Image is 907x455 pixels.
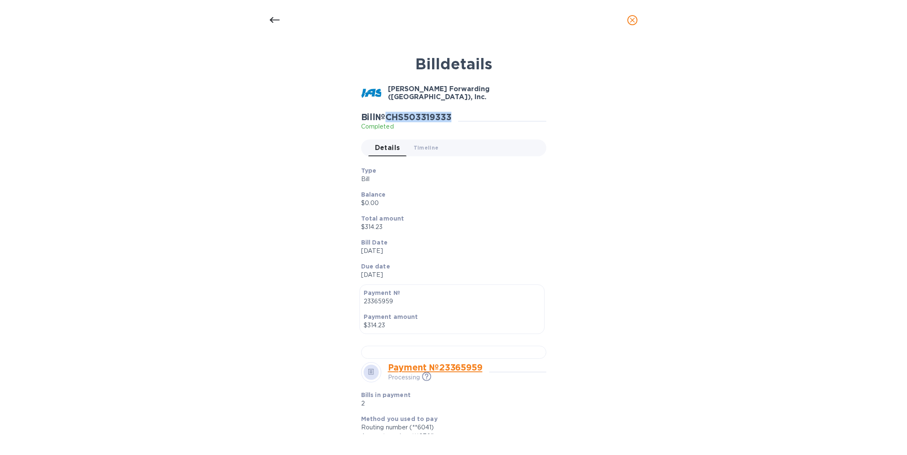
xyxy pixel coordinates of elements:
b: [PERSON_NAME] Forwarding ([GEOGRAPHIC_DATA]), Inc. [388,85,490,101]
a: Payment № 23365959 [388,362,482,373]
p: Completed [361,122,451,131]
b: Total amount [361,215,404,222]
span: Timeline [414,143,439,152]
p: 2 [361,399,480,408]
p: [DATE] [361,271,540,279]
p: 23365959 [364,297,540,306]
button: close [622,10,642,30]
b: Type [361,167,377,174]
b: Due date [361,263,390,270]
p: $314.23 [364,321,540,330]
p: $314.23 [361,223,540,231]
p: $0.00 [361,199,540,208]
p: Processing [388,373,420,382]
b: Payment amount [364,313,418,320]
b: Balance [361,191,386,198]
b: Method you used to pay [361,416,438,422]
h2: Bill № CHS503319333 [361,112,451,122]
b: Bill details [415,55,492,73]
b: Bills in payment [361,392,411,398]
div: Account number (**8701) [361,432,540,441]
p: Bill [361,175,540,184]
b: Payment № [364,289,400,296]
span: Details [375,142,400,154]
div: Routing number (**6041) [361,423,540,432]
b: Bill Date [361,239,388,246]
p: [DATE] [361,247,540,255]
